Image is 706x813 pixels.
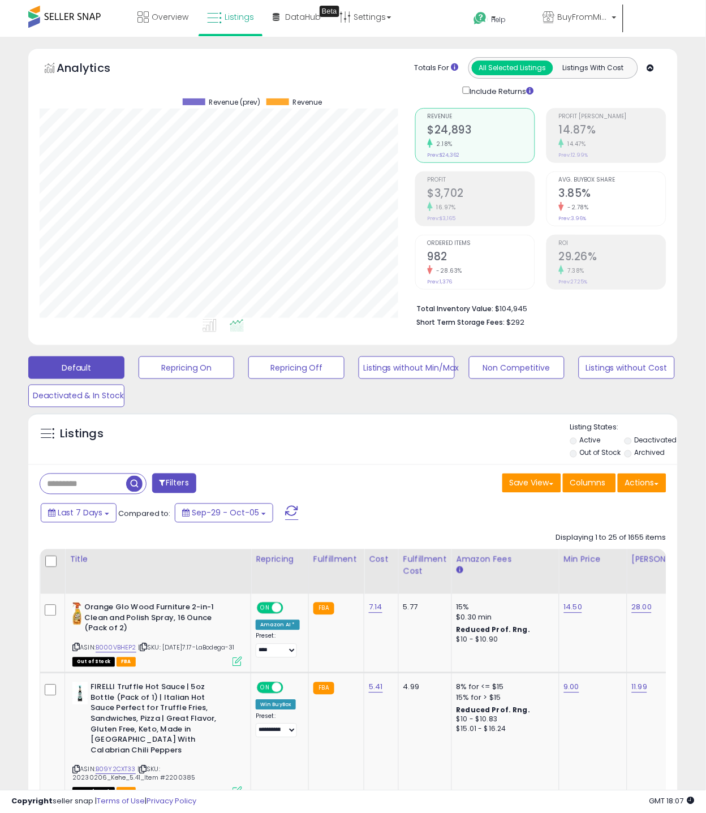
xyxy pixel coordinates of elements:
[457,613,550,623] div: $0.30 min
[556,533,666,544] div: Displaying 1 to 25 of 1655 items
[256,554,304,566] div: Repricing
[84,603,222,637] b: Orange Glo Wood Furniture 2-in-1 Clean and Polish Spray, 16 Ounce (Pack of 2)
[28,385,124,407] button: Deactivated & In Stock
[428,123,535,139] h2: $24,893
[403,682,443,692] div: 4.99
[41,504,117,523] button: Last 7 Days
[559,215,587,222] small: Prev: 3.96%
[473,11,488,25] i: Get Help
[403,554,447,578] div: Fulfillment Cost
[649,796,695,807] span: 2025-10-13 18:07 GMT
[502,474,561,493] button: Save View
[433,266,463,275] small: -28.63%
[72,603,242,665] div: ASIN:
[96,643,136,653] a: B000VBHEP2
[428,114,535,120] span: Revenue
[96,765,136,775] a: B09Y2CXT33
[559,278,588,285] small: Prev: 27.25%
[58,507,102,519] span: Last 7 Days
[559,177,666,183] span: Avg. Buybox Share
[313,682,334,695] small: FBA
[209,98,261,106] span: Revenue (prev)
[428,240,535,247] span: Ordered Items
[632,682,648,693] a: 11.99
[634,436,677,445] label: Deactivated
[72,682,88,705] img: 31DGpJuv++L._SL40_.jpg
[457,693,550,703] div: 15% for > $15
[72,603,81,625] img: 41LMvIUfdcL._SL40_.jpg
[428,187,535,202] h2: $3,702
[559,187,666,202] h2: 3.85%
[454,84,548,97] div: Include Returns
[369,602,382,613] a: 7.14
[428,152,460,158] small: Prev: $24,362
[293,98,322,106] span: Revenue
[282,604,300,613] span: OFF
[564,140,586,148] small: 14.47%
[457,715,550,725] div: $10 - $10.83
[28,356,124,379] button: Default
[285,11,321,23] span: DataHub
[457,625,531,635] b: Reduced Prof. Rng.
[564,682,580,693] a: 9.00
[192,507,259,519] span: Sep-29 - Oct-05
[359,356,455,379] button: Listings without Min/Max
[457,706,531,715] b: Reduced Prof. Rng.
[564,602,583,613] a: 14.50
[564,203,589,212] small: -2.78%
[580,436,601,445] label: Active
[428,250,535,265] h2: 982
[634,448,665,458] label: Archived
[507,317,525,328] span: $292
[433,203,456,212] small: 16.97%
[472,61,553,75] button: All Selected Listings
[469,356,565,379] button: Non Competitive
[60,427,104,442] h5: Listings
[632,554,699,566] div: [PERSON_NAME]
[457,554,554,566] div: Amazon Fees
[117,788,136,797] span: FBA
[369,554,394,566] div: Cost
[11,796,53,807] strong: Copyright
[403,603,443,613] div: 5.77
[457,682,550,692] div: 8% for <= $15
[433,140,453,148] small: 2.18%
[559,114,666,120] span: Profit [PERSON_NAME]
[91,682,228,759] b: FIRELLI Truffle Hot Sauce | 5oz Bottle (Pack of 1) | Italian Hot Sauce Perfect for Truffle Fries,...
[491,15,506,24] span: Help
[580,448,621,458] label: Out of Stock
[97,796,145,807] a: Terms of Use
[559,240,666,247] span: ROI
[175,504,273,523] button: Sep-29 - Oct-05
[570,423,678,433] p: Listing States:
[457,725,550,734] div: $15.01 - $16.24
[57,60,132,79] h5: Analytics
[258,683,272,693] span: ON
[579,356,675,379] button: Listings without Cost
[428,215,456,222] small: Prev: $3,165
[256,700,296,710] div: Win BuyBox
[369,682,383,693] a: 5.41
[618,474,666,493] button: Actions
[428,177,535,183] span: Profit
[313,554,359,566] div: Fulfillment
[258,604,272,613] span: ON
[559,123,666,139] h2: 14.87%
[465,3,533,37] a: Help
[553,61,634,75] button: Listings With Cost
[256,713,300,738] div: Preset:
[117,657,136,667] span: FBA
[72,657,115,667] span: All listings that are currently out of stock and unavailable for purchase on Amazon
[152,474,196,493] button: Filters
[570,478,606,489] span: Columns
[564,554,622,566] div: Min Price
[559,250,666,265] h2: 29.26%
[563,474,616,493] button: Columns
[72,788,115,797] span: All listings that are currently out of stock and unavailable for purchase on Amazon
[139,356,235,379] button: Repricing On
[256,633,300,658] div: Preset:
[152,11,188,23] span: Overview
[225,11,254,23] span: Listings
[147,796,196,807] a: Privacy Policy
[415,63,459,74] div: Totals For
